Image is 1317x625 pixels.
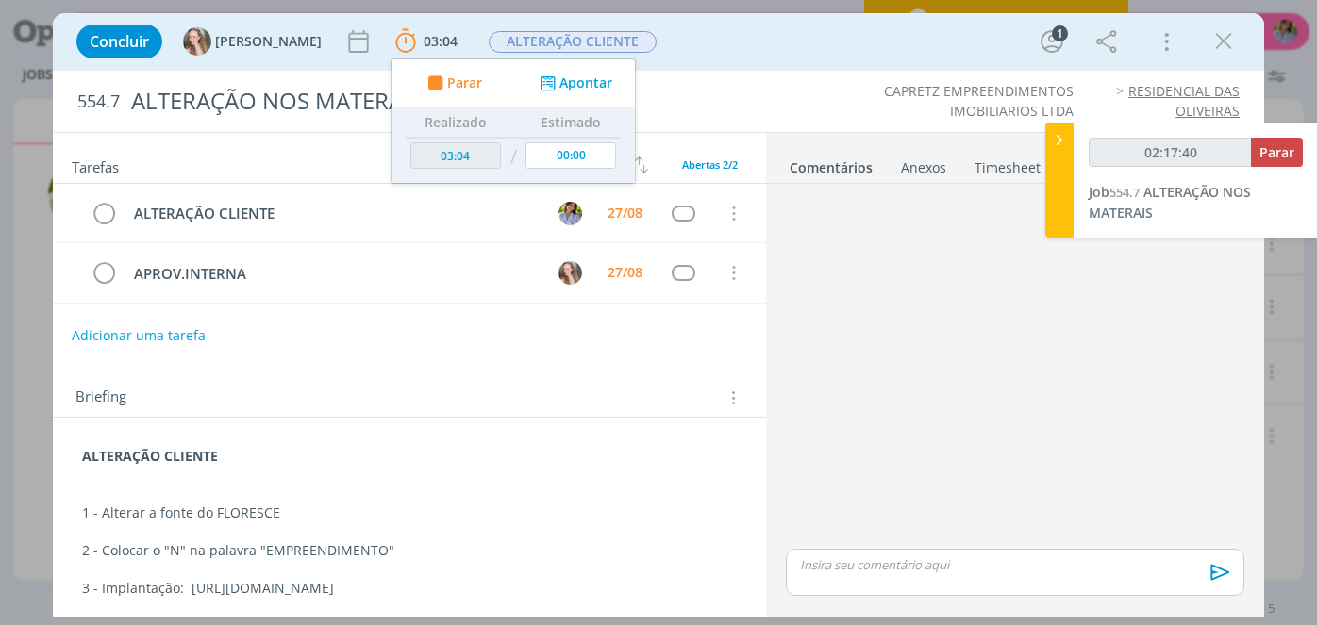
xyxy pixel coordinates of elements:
[126,202,541,225] div: ALTERAÇÃO CLIENTE
[635,156,648,173] img: arrow-down-up.svg
[1259,143,1294,161] span: Parar
[521,107,621,138] th: Estimado
[72,154,119,176] span: Tarefas
[1109,184,1140,201] span: 554.7
[974,150,1042,177] a: Timesheet
[608,266,642,279] div: 27/08
[82,541,737,560] p: 2 - Colocar o "N" na palavra "EMPREENDIMENTO"
[424,32,458,50] span: 03:04
[884,82,1074,119] a: CAPRETZ EMPREENDIMENTOS IMOBILIARIOS LTDA
[124,78,748,124] div: ALTERAÇÃO NOS MATERAIS
[789,150,874,177] a: Comentários
[535,74,613,93] button: Apontar
[489,31,657,53] span: ALTERAÇÃO CLIENTE
[82,579,737,598] p: 3 - Implantação: [URL][DOMAIN_NAME]
[76,25,162,58] button: Concluir
[608,206,642,220] div: 27/08
[82,447,218,465] strong: ALTERAÇÃO CLIENTE
[446,76,481,90] span: Parar
[1052,25,1068,41] div: 1
[183,27,322,56] button: G[PERSON_NAME]
[682,157,738,172] span: Abertas 2/2
[901,158,946,177] div: Anexos
[1251,138,1303,167] button: Parar
[215,35,322,48] span: [PERSON_NAME]
[488,30,658,54] button: ALTERAÇÃO CLIENTE
[75,386,126,410] span: Briefing
[71,319,207,353] button: Adicionar uma tarefa
[558,202,582,225] img: A
[556,199,584,227] button: A
[1128,82,1240,119] a: RESIDENCIAL DAS OLIVEIRAS
[126,262,541,286] div: APROV.INTERNA
[1089,183,1251,222] a: Job554.7ALTERAÇÃO NOS MATERAIS
[77,91,120,112] span: 554.7
[1089,183,1251,222] span: ALTERAÇÃO NOS MATERAIS
[556,258,584,287] button: G
[391,58,636,184] ul: 03:04
[422,74,482,93] button: Parar
[1037,26,1067,57] button: 1
[53,13,1264,617] div: dialog
[506,138,522,176] td: /
[90,34,149,49] span: Concluir
[183,27,211,56] img: G
[406,107,506,138] th: Realizado
[391,26,462,57] button: 03:04
[82,503,737,522] p: 1 - Alterar a fonte do FLORESCE
[558,261,582,285] img: G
